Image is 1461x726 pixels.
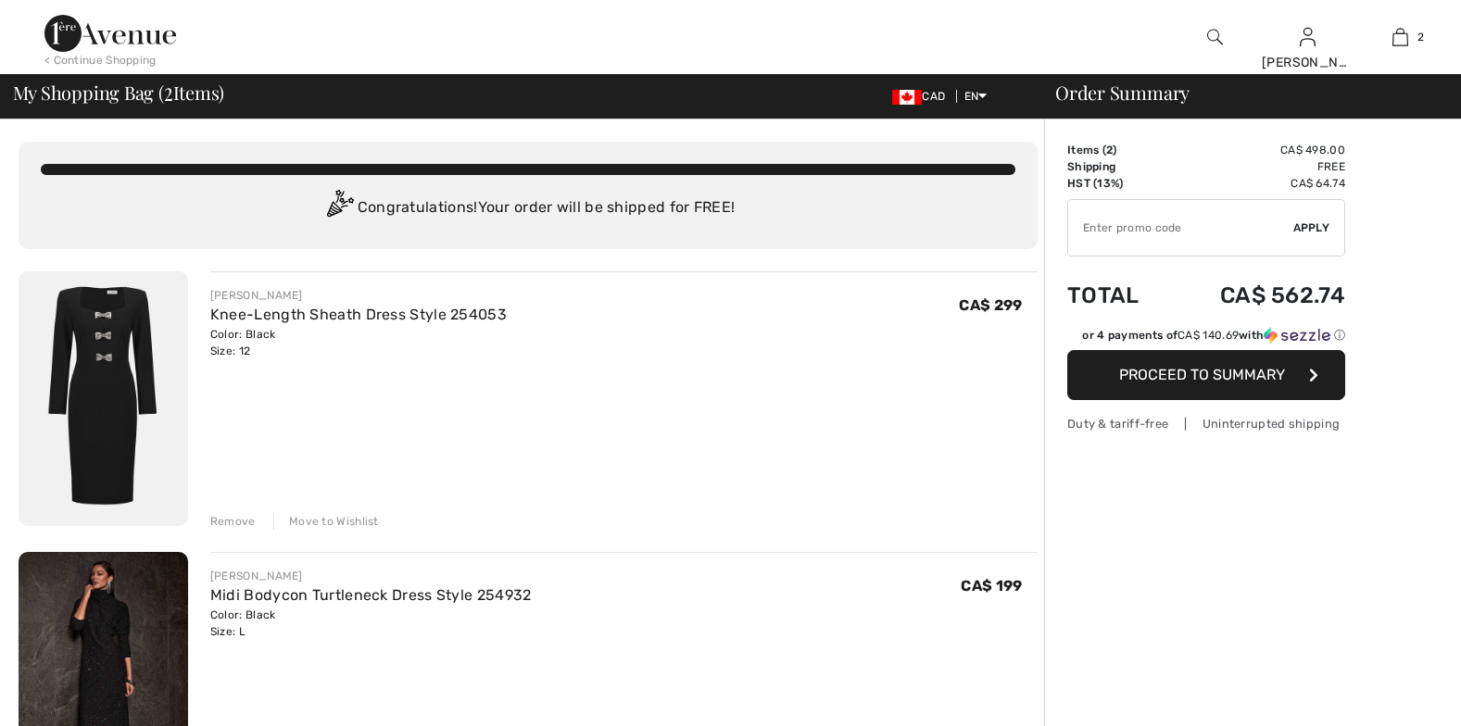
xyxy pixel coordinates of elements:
span: CA$ 140.69 [1178,329,1239,342]
img: search the website [1207,26,1223,48]
a: Midi Bodycon Turtleneck Dress Style 254932 [210,586,532,604]
div: or 4 payments of with [1082,327,1345,344]
img: Canadian Dollar [892,90,922,105]
span: EN [964,90,988,103]
td: Total [1067,264,1168,327]
img: 1ère Avenue [44,15,176,52]
span: Apply [1293,219,1330,236]
div: Color: Black Size: 12 [210,326,507,359]
img: Knee-Length Sheath Dress Style 254053 [19,271,188,526]
img: Sezzle [1264,327,1330,344]
a: Sign In [1300,28,1316,45]
div: Order Summary [1033,83,1450,102]
div: Congratulations! Your order will be shipped for FREE! [41,190,1015,227]
span: 2 [1417,29,1424,45]
div: or 4 payments ofCA$ 140.69withSezzle Click to learn more about Sezzle [1067,327,1345,350]
img: Congratulation2.svg [321,190,358,227]
input: Promo code [1068,200,1293,256]
a: Knee-Length Sheath Dress Style 254053 [210,306,507,323]
img: My Info [1300,26,1316,48]
div: [PERSON_NAME] [210,287,507,304]
button: Proceed to Summary [1067,350,1345,400]
div: Color: Black Size: L [210,607,532,640]
div: [PERSON_NAME] [1262,53,1353,72]
div: [PERSON_NAME] [210,568,532,584]
td: CA$ 64.74 [1168,175,1345,192]
div: Duty & tariff-free | Uninterrupted shipping [1067,415,1345,432]
span: 2 [1106,144,1113,156]
td: Items ( ) [1067,142,1168,158]
span: My Shopping Bag ( Items) [13,83,225,102]
span: CA$ 299 [959,296,1022,314]
td: HST (13%) [1067,175,1168,192]
div: Move to Wishlist [273,513,379,530]
span: 2 [164,79,173,103]
span: Proceed to Summary [1119,366,1285,383]
td: Shipping [1067,158,1168,175]
div: Remove [210,513,256,530]
td: CA$ 562.74 [1168,264,1345,327]
td: Free [1168,158,1345,175]
div: < Continue Shopping [44,52,157,69]
td: CA$ 498.00 [1168,142,1345,158]
span: CA$ 199 [961,577,1022,595]
img: My Bag [1392,26,1408,48]
a: 2 [1354,26,1445,48]
span: CAD [892,90,952,103]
